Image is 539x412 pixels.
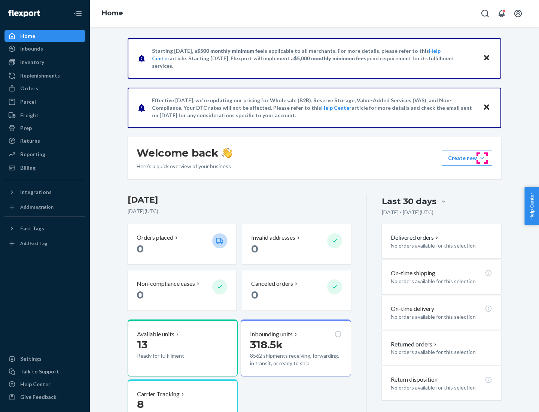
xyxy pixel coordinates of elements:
[128,270,236,310] button: Non-compliance cases 0
[250,352,341,367] p: 8562 shipments receiving, forwarding, in transit, or ready to ship
[137,338,147,351] span: 13
[251,279,293,288] p: Canceled orders
[391,313,492,321] p: No orders available for this selection
[137,146,232,160] h1: Welcome back
[321,104,351,111] a: Help Center
[391,375,438,384] p: Return disposition
[4,122,85,134] a: Prep
[4,30,85,42] a: Home
[442,151,492,166] button: Create new
[391,269,435,278] p: On-time shipping
[20,137,40,145] div: Returns
[524,187,539,225] button: Help Center
[4,162,85,174] a: Billing
[96,3,129,24] ol: breadcrumbs
[137,279,195,288] p: Non-compliance cases
[4,82,85,94] a: Orders
[382,196,436,207] div: Last 30 days
[137,398,144,411] span: 8
[128,319,238,376] button: Available units13Ready for fulfillment
[128,194,351,206] h3: [DATE]
[137,242,144,255] span: 0
[20,112,39,119] div: Freight
[20,45,43,52] div: Inbounds
[251,233,295,242] p: Invalid addresses
[20,32,35,40] div: Home
[478,6,493,21] button: Open Search Box
[4,186,85,198] button: Integrations
[391,384,492,391] p: No orders available for this selection
[20,58,44,66] div: Inventory
[242,224,351,264] button: Invalid addresses 0
[4,96,85,108] a: Parcel
[20,225,44,232] div: Fast Tags
[294,55,364,61] span: $5,000 monthly minimum fee
[242,270,351,310] button: Canceled orders 0
[137,330,174,339] p: Available units
[20,204,54,210] div: Add Integration
[197,48,263,54] span: $500 monthly minimum fee
[4,201,85,213] a: Add Integration
[4,43,85,55] a: Inbounds
[4,135,85,147] a: Returns
[20,85,38,92] div: Orders
[20,151,45,158] div: Reporting
[152,47,476,70] p: Starting [DATE], a is applicable to all merchants. For more details, please refer to this article...
[382,209,433,216] p: [DATE] - [DATE] ( UTC )
[8,10,40,17] img: Flexport logo
[4,366,85,378] a: Talk to Support
[391,340,438,349] button: Returned orders
[137,288,144,301] span: 0
[391,242,492,249] p: No orders available for this selection
[20,72,60,79] div: Replenishments
[20,393,57,401] div: Give Feedback
[222,148,232,158] img: hand-wave emoji
[511,6,526,21] button: Open account menu
[20,188,52,196] div: Integrations
[482,102,491,113] button: Close
[20,240,47,246] div: Add Fast Tag
[4,222,85,234] button: Fast Tags
[251,242,258,255] span: 0
[391,278,492,285] p: No orders available for this selection
[4,353,85,365] a: Settings
[241,319,351,376] button: Inbounding units318.5k8562 shipments receiving, forwarding, in transit, or ready to ship
[70,6,85,21] button: Close Navigation
[128,224,236,264] button: Orders placed 0
[250,330,293,339] p: Inbounding units
[4,70,85,82] a: Replenishments
[250,338,283,351] span: 318.5k
[391,233,440,242] button: Delivered orders
[20,164,36,172] div: Billing
[137,390,180,399] p: Carrier Tracking
[482,53,491,64] button: Close
[494,6,509,21] button: Open notifications
[137,233,173,242] p: Orders placed
[4,378,85,390] a: Help Center
[20,368,59,375] div: Talk to Support
[137,352,206,360] p: Ready for fulfillment
[251,288,258,301] span: 0
[4,237,85,249] a: Add Fast Tag
[20,381,51,388] div: Help Center
[4,109,85,121] a: Freight
[102,9,123,17] a: Home
[4,56,85,68] a: Inventory
[391,348,492,356] p: No orders available for this selection
[4,148,85,160] a: Reporting
[4,391,85,403] button: Give Feedback
[152,97,476,119] p: Effective [DATE], we're updating our pricing for Wholesale (B2B), Reserve Storage, Value-Added Se...
[20,124,32,132] div: Prep
[20,355,42,363] div: Settings
[128,207,351,215] p: [DATE] ( UTC )
[137,163,232,170] p: Here’s a quick overview of your business
[20,98,36,106] div: Parcel
[391,305,434,313] p: On-time delivery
